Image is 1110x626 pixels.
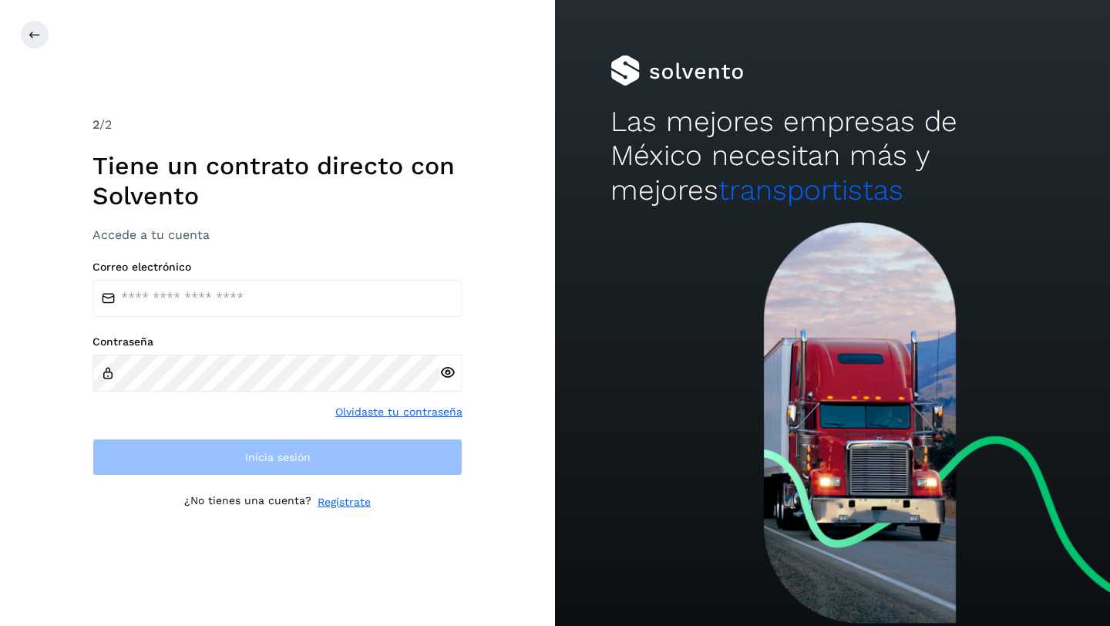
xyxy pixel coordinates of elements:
[335,404,462,420] a: Olvidaste tu contraseña
[92,117,99,132] span: 2
[92,227,462,242] h3: Accede a tu cuenta
[610,105,1054,207] h2: Las mejores empresas de México necesitan más y mejores
[718,173,903,207] span: transportistas
[92,116,462,134] div: /2
[92,151,462,210] h1: Tiene un contrato directo con Solvento
[245,452,311,463] span: Inicia sesión
[92,261,462,274] label: Correo electrónico
[318,494,371,510] a: Regístrate
[184,494,311,510] p: ¿No tienes una cuenta?
[92,439,462,476] button: Inicia sesión
[92,335,462,348] label: Contraseña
